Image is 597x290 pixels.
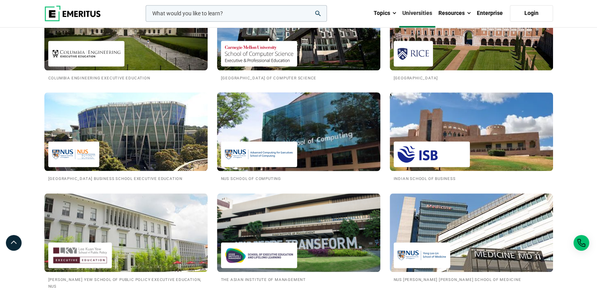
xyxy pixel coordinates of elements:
a: Login [510,5,553,22]
img: Columbia Engineering Executive Education [52,45,120,62]
img: Universities We Work With [44,193,208,272]
img: Asian Institute of Management [225,246,293,264]
h2: [PERSON_NAME] Yew School of Public Policy Executive Education, NUS [48,276,204,289]
h2: NUS [PERSON_NAME] [PERSON_NAME] School of Medicine [394,276,549,283]
input: woocommerce-product-search-field-0 [146,5,327,22]
img: Lee Kuan Yew School of Public Policy Executive Education, NUS [52,246,108,264]
a: Universities We Work With Asian Institute of Management The Asian Institute of Management [217,193,380,283]
h2: [GEOGRAPHIC_DATA] of Computer Science [221,74,376,81]
h2: [GEOGRAPHIC_DATA] [394,74,549,81]
a: Universities We Work With National University of Singapore Business School Executive Education [G... [44,92,208,182]
img: Universities We Work With [217,193,380,272]
img: Indian School of Business [398,145,466,163]
img: Rice University [398,45,429,62]
h2: Columbia Engineering Executive Education [48,74,204,81]
h2: NUS School of Computing [221,175,376,182]
a: Universities We Work With NUS Yong Loo Lin School of Medicine NUS [PERSON_NAME] [PERSON_NAME] Sch... [390,193,553,283]
img: Universities We Work With [390,92,553,171]
a: Universities We Work With Indian School of Business Indian School of Business [390,92,553,182]
img: NUS School of Computing [225,145,293,163]
a: Universities We Work With NUS School of Computing NUS School of Computing [217,92,380,182]
img: Carnegie Mellon University School of Computer Science [225,45,293,62]
h2: [GEOGRAPHIC_DATA] Business School Executive Education [48,175,204,182]
h2: The Asian Institute of Management [221,276,376,283]
img: Universities We Work With [390,193,553,272]
img: National University of Singapore Business School Executive Education [52,145,95,163]
a: Universities We Work With Lee Kuan Yew School of Public Policy Executive Education, NUS [PERSON_N... [44,193,208,289]
h2: Indian School of Business [394,175,549,182]
img: NUS Yong Loo Lin School of Medicine [398,246,446,264]
img: Universities We Work With [209,88,389,175]
img: Universities We Work With [44,92,208,171]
